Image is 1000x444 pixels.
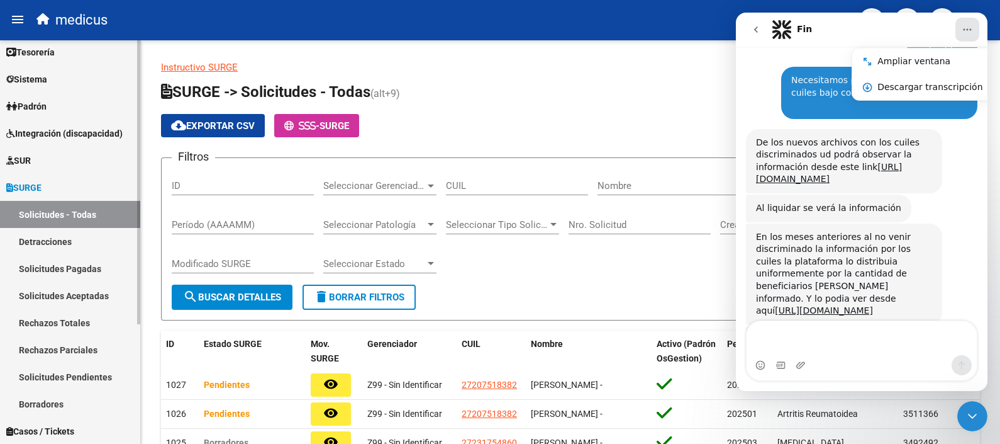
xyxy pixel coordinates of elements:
[323,219,425,231] span: Seleccionar Patología
[323,406,338,421] mat-icon: remove_red_eye
[367,409,442,419] span: Z99 - Sin Identificar
[199,331,306,372] datatable-header-cell: Estado SURGE
[6,424,74,438] span: Casos / Tickets
[957,401,987,431] iframe: Intercom live chat
[274,114,359,137] button: -SURGE
[314,289,329,304] mat-icon: delete
[10,182,242,211] div: Soporte dice…
[314,292,404,303] span: Borrar Filtros
[161,331,199,372] datatable-header-cell: ID
[216,343,236,363] button: Enviar un mensaje…
[284,120,319,132] span: -
[142,68,247,81] div: Descargar transcripción
[446,219,548,231] span: Seleccionar Tipo Solicitud
[6,127,123,140] span: Integración (discapacidad)
[204,409,250,419] span: Pendientes
[20,124,196,173] div: De los nuevos archivos con los cuiles discriminados ud podrá observar la información desde este link
[20,149,166,172] a: [URL][DOMAIN_NAME]
[531,380,603,390] span: [PERSON_NAME] -
[183,289,198,304] mat-icon: search
[11,309,241,343] textarea: Escribe un mensaje...
[727,339,758,349] span: Periodo
[323,377,338,392] mat-icon: remove_red_eye
[204,380,250,390] span: Pendientes
[6,72,47,86] span: Sistema
[903,409,938,419] span: 3511366
[161,62,238,73] a: Instructivo SURGE
[10,12,25,27] mat-icon: menu
[10,211,242,314] div: Soporte dice…
[462,339,481,349] span: CUIL
[6,100,47,113] span: Padrón
[652,331,722,372] datatable-header-cell: Activo (Padrón OsGestion)
[161,114,265,137] button: Exportar CSV
[161,83,370,101] span: SURGE -> Solicitudes - Todas
[166,409,186,419] span: 1026
[462,380,517,390] span: 27207518382
[172,285,292,310] button: Buscar Detalles
[727,409,757,419] span: 202501
[362,331,457,372] datatable-header-cell: Gerenciador
[166,339,174,349] span: ID
[531,409,603,419] span: [PERSON_NAME] -
[323,180,425,191] span: Seleccionar Gerenciador
[40,348,50,358] button: Selector de gif
[727,380,757,390] span: 202503
[55,62,231,99] div: Necesitamos por favor el listado de cuiles bajo concepto SUMA ​
[531,339,563,349] span: Nombre
[20,190,165,202] div: Al liquidar se verá la información
[172,148,215,166] h3: Filtros
[462,409,517,419] span: 27207518382
[183,292,281,303] span: Buscar Detalles
[45,54,242,106] div: Necesitamos por favor el listado de cuiles bajo concepto SUMA​
[10,25,242,54] div: Paola dice…
[10,211,206,312] div: En los meses anteriores al no venir discriminado la información por los cuiles la plataforma lo d...
[204,339,262,349] span: Estado SURGE
[10,54,242,117] div: Paola dice…
[166,380,186,390] span: 1027
[722,331,772,372] datatable-header-cell: Periodo
[171,120,255,132] span: Exportar CSV
[367,380,442,390] span: Z99 - Sin Identificar
[323,258,425,270] span: Seleccionar Estado
[457,331,526,372] datatable-header-cell: CUIL
[6,181,42,195] span: SURGE
[736,13,987,391] iframe: Intercom live chat
[10,117,206,181] div: De los nuevos archivos con los cuiles discriminados ud podrá observar la información desde este l...
[6,45,55,59] span: Tesorería
[60,348,70,358] button: Adjuntar un archivo
[39,293,137,303] a: [URL][DOMAIN_NAME]
[55,6,108,34] span: medicus
[171,118,186,133] mat-icon: cloud_download
[526,331,652,372] datatable-header-cell: Nombre
[367,339,417,349] span: Gerenciador
[142,42,247,55] div: Ampliar ventana
[657,339,716,363] span: Activo (Padrón OsGestion)
[306,331,362,372] datatable-header-cell: Mov. SURGE
[10,117,242,182] div: Soporte dice…
[6,154,31,168] span: SUR
[303,285,416,310] button: Borrar Filtros
[10,182,175,210] div: Al liquidar se verá la información
[116,36,257,62] div: Ampliar ventana
[311,339,339,363] span: Mov. SURGE
[19,348,30,358] button: Selector de emoji
[370,88,400,100] span: (alt+9)
[20,219,196,305] div: En los meses anteriores al no venir discriminado la información por los cuiles la plataforma lo d...
[777,409,858,419] span: Artritis Reumatoidea
[116,62,257,88] div: Descargar transcripción
[319,120,349,132] span: SURGE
